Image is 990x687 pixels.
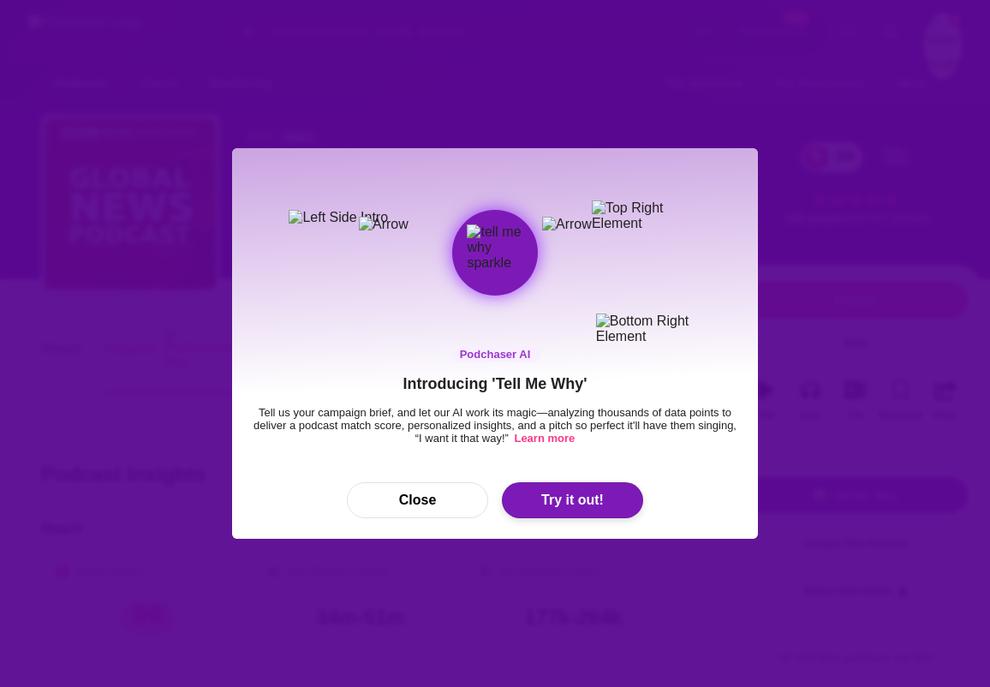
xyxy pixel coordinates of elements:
[511,432,575,445] a: Learn more
[542,217,628,232] img: Arrow
[467,224,522,280] img: tell me why sparkle
[289,210,396,225] img: Left Side Intro
[596,314,699,344] img: Bottom Right Element
[502,482,643,518] button: Try it out!
[403,375,587,393] h2: Introducing 'Tell Me Why'
[359,217,444,232] img: Arrow
[347,482,488,518] button: Close
[253,406,737,445] p: Tell us your campaign brief, and let our AI work its magic—analyzing thousands of data points to ...
[450,346,540,362] p: Podchaser AI
[592,200,682,231] img: Top Right Element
